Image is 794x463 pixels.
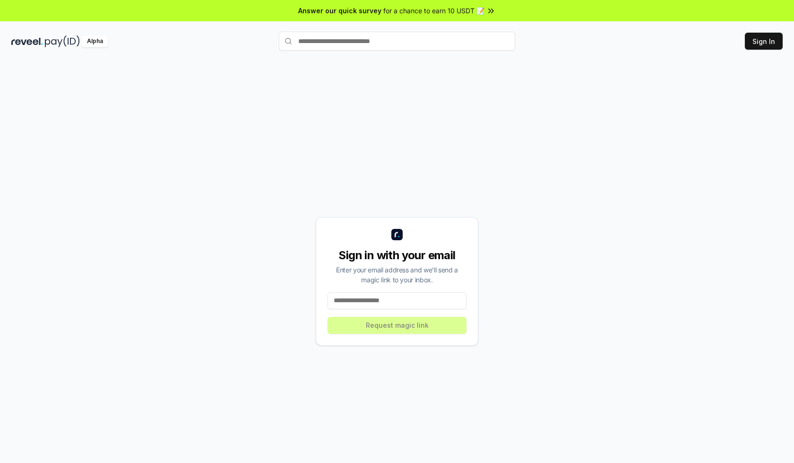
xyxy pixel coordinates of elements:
[745,33,783,50] button: Sign In
[82,35,108,47] div: Alpha
[45,35,80,47] img: pay_id
[328,265,466,285] div: Enter your email address and we’ll send a magic link to your inbox.
[383,6,484,16] span: for a chance to earn 10 USDT 📝
[11,35,43,47] img: reveel_dark
[298,6,381,16] span: Answer our quick survey
[391,229,403,240] img: logo_small
[328,248,466,263] div: Sign in with your email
